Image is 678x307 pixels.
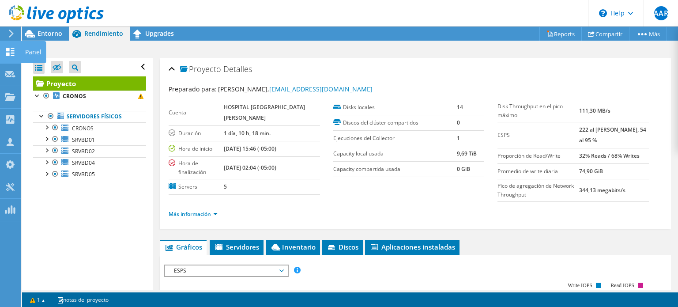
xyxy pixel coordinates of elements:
span: CRONOS [72,125,94,132]
span: SRVBD02 [72,148,95,155]
a: SRVBD05 [33,169,146,180]
b: CRONOS [63,92,86,100]
span: Proyecto [180,65,221,74]
span: Discos [327,243,358,251]
span: Detalles [223,64,252,74]
b: [DATE] 15:46 (-05:00) [224,145,276,152]
span: Aplicaciones instaladas [369,243,455,251]
b: 1 [457,134,460,142]
label: Capacity compartida usada [333,165,457,174]
span: AAR [654,6,668,20]
b: 222 al [PERSON_NAME], 54 al 95 % [579,126,646,144]
a: Servidores físicos [33,111,146,122]
span: ESPS [169,265,283,276]
label: Cuenta [169,108,223,117]
b: 32% Reads / 68% Writes [579,152,640,159]
b: 0 GiB [457,165,470,173]
label: Disk Throughput en el pico máximo [497,102,579,120]
label: Servers [169,182,223,191]
b: [DATE] 02:04 (-05:00) [224,164,276,171]
b: 74,90 GiB [579,167,603,175]
a: Compartir [581,27,629,41]
label: ESPS [497,131,579,140]
b: HOSPITAL [GEOGRAPHIC_DATA][PERSON_NAME] [224,103,305,121]
label: Discos del clúster compartidos [333,118,457,127]
a: Más [629,27,667,41]
a: Más información [169,210,218,218]
span: Servidores [214,243,259,251]
label: Proporción de Read/Write [497,152,579,160]
label: Disks locales [333,103,457,112]
span: [PERSON_NAME], [218,85,373,93]
label: Hora de inicio [169,144,223,153]
b: 14 [457,103,463,111]
a: Reports [539,27,582,41]
a: SRVBD01 [33,134,146,145]
a: CRONOS [33,122,146,134]
span: Inventario [270,243,316,251]
a: SRVBD02 [33,145,146,157]
span: SRVBD05 [72,171,95,178]
a: SRVBD04 [33,157,146,169]
span: Rendimiento [84,29,123,38]
label: Promedio de write diaria [497,167,579,176]
a: [EMAIL_ADDRESS][DOMAIN_NAME] [269,85,373,93]
label: Capacity local usada [333,149,457,158]
span: Entorno [38,29,62,38]
text: Read IOPS [611,282,635,288]
span: Upgrades [145,29,174,38]
b: 0 [457,119,460,126]
span: SRVBD01 [72,136,95,144]
label: Duración [169,129,223,138]
svg: \n [599,9,607,17]
a: 1 [24,294,51,305]
a: Proyecto [33,76,146,91]
b: 1 día, 10 h, 18 min. [224,129,271,137]
b: 5 [224,183,227,190]
a: CRONOS [33,91,146,102]
b: 9,69 TiB [457,150,477,157]
label: Ejecuciones del Collector [333,134,457,143]
label: Hora de finalización [169,159,223,177]
span: SRVBD04 [72,159,95,167]
div: Panel [21,41,46,63]
b: 111,30 MB/s [579,107,610,114]
label: Pico de agregación de Network Throughput [497,182,579,199]
a: notas del proyecto [51,294,115,305]
b: 344,13 megabits/s [579,186,625,194]
span: Gráficos [164,243,202,251]
label: Preparado para: [169,85,217,93]
text: Write IOPS [568,282,592,288]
